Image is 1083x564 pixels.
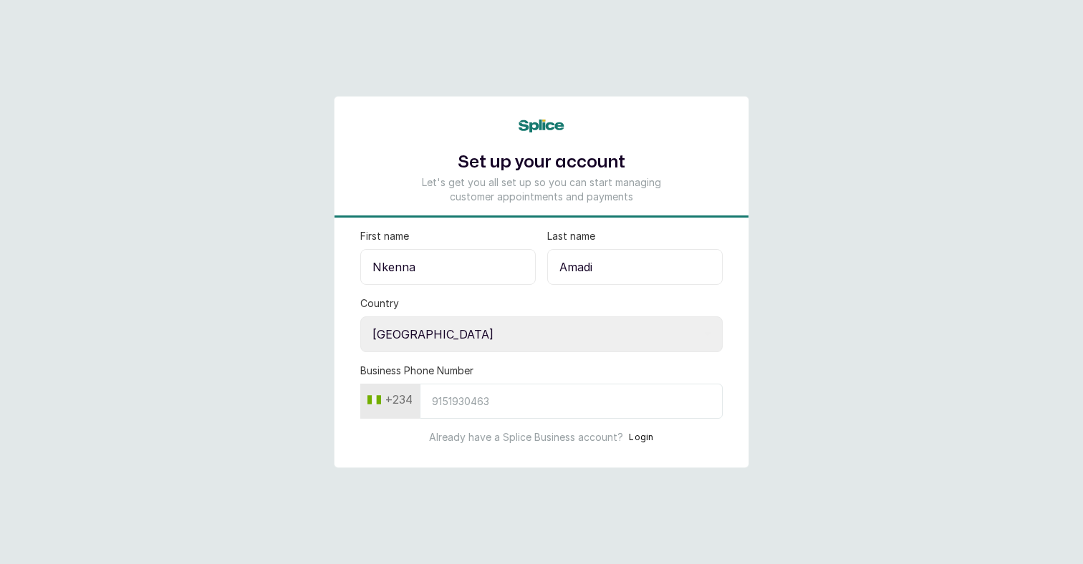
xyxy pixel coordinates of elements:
label: Business Phone Number [360,364,473,378]
label: Last name [547,229,595,243]
p: Already have a Splice Business account? [429,430,623,444]
label: Country [360,296,399,311]
input: Enter first name here [360,249,536,285]
button: Login [629,430,654,444]
input: Enter last name here [547,249,723,285]
p: Let's get you all set up so you can start managing customer appointments and payments [415,175,668,204]
label: First name [360,229,409,243]
h1: Set up your account [415,150,668,175]
button: +234 [362,388,418,411]
input: 9151930463 [420,384,723,419]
